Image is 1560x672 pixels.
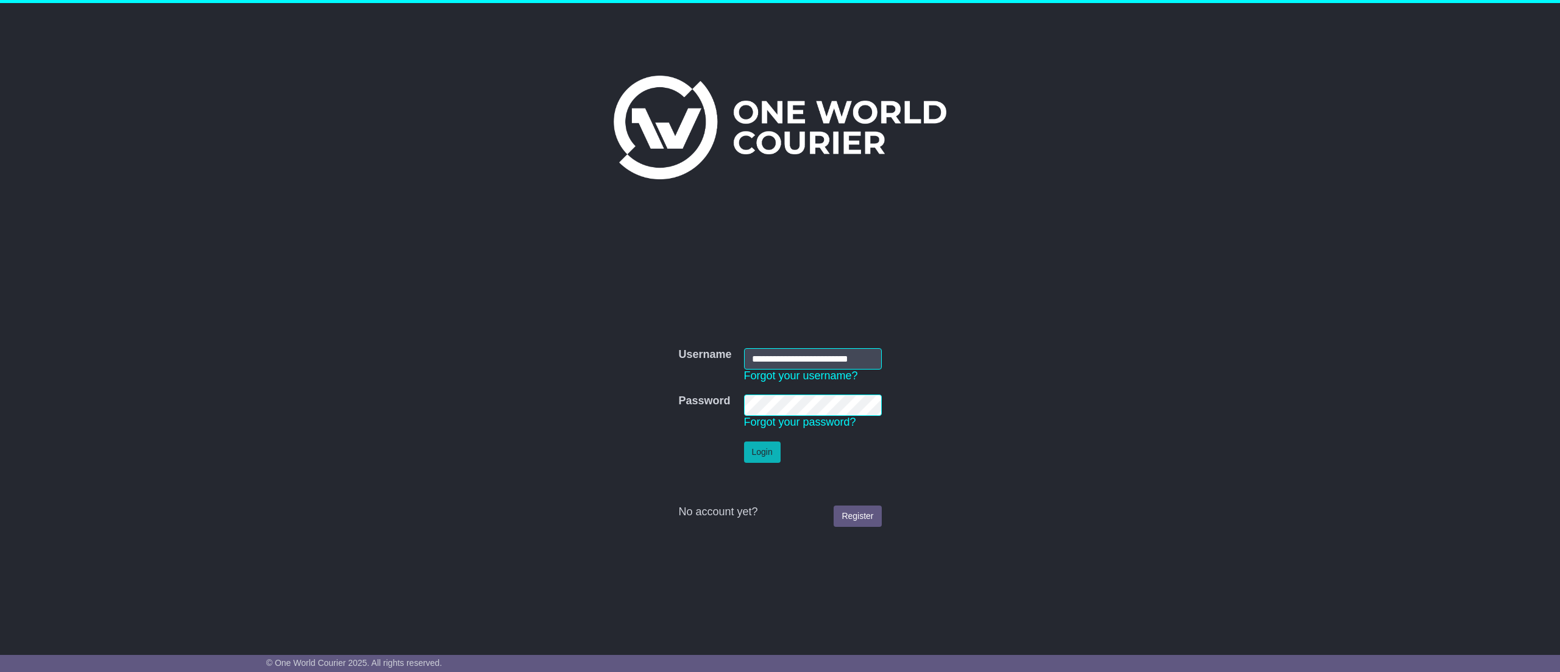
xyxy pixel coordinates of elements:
label: Password [678,395,730,408]
label: Username [678,348,731,362]
span: © One World Courier 2025. All rights reserved. [266,658,442,668]
a: Register [834,506,881,527]
div: No account yet? [678,506,881,519]
a: Forgot your username? [744,370,858,382]
a: Forgot your password? [744,416,856,428]
button: Login [744,441,781,463]
img: One World [614,76,946,179]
